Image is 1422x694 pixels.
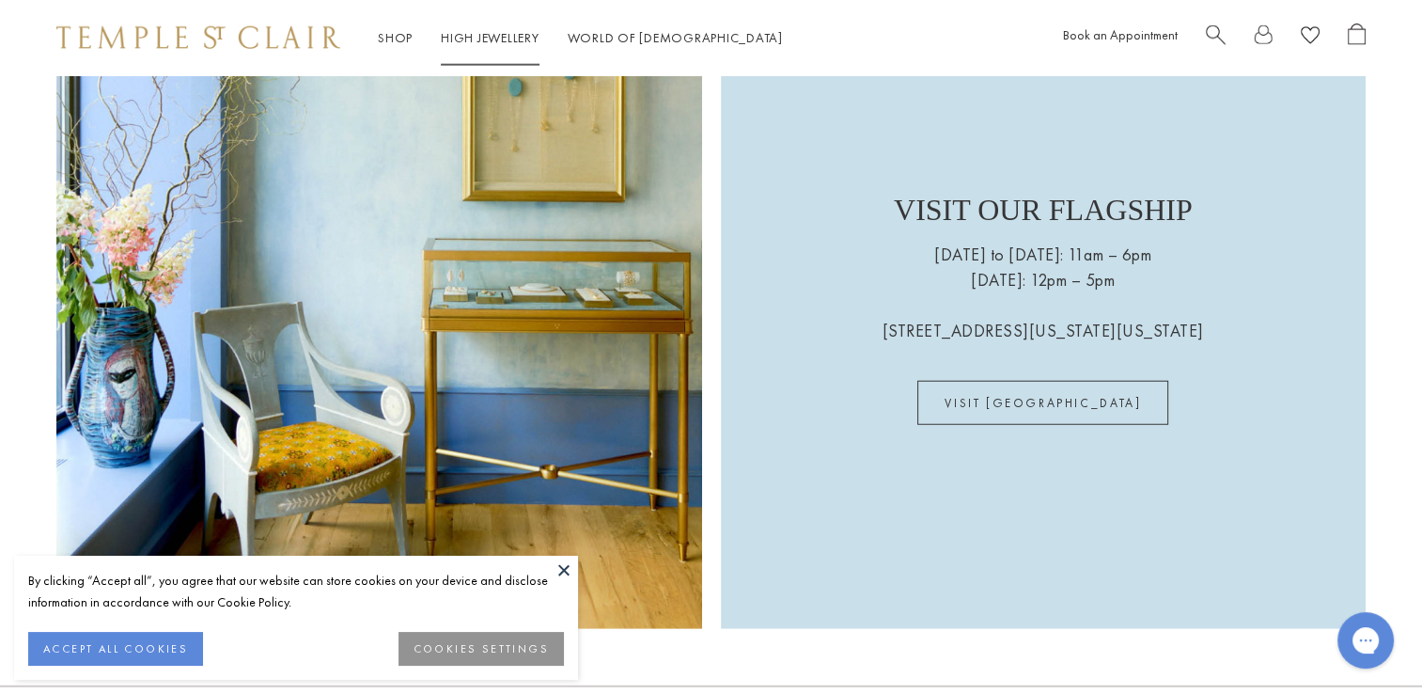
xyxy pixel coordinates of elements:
p: VISIT OUR FLAGSHIP [894,187,1193,242]
p: [STREET_ADDRESS][US_STATE][US_STATE] [883,292,1204,343]
button: ACCEPT ALL COOKIES [28,632,203,666]
a: High JewelleryHigh Jewellery [441,29,539,46]
a: VISIT [GEOGRAPHIC_DATA] [917,381,1168,425]
a: ShopShop [378,29,413,46]
button: COOKIES SETTINGS [398,632,564,666]
a: World of [DEMOGRAPHIC_DATA]World of [DEMOGRAPHIC_DATA] [568,29,783,46]
p: [DATE] to [DATE]: 11am – 6pm [DATE]: 12pm – 5pm [934,242,1151,292]
iframe: Gorgias live chat messenger [1328,606,1403,675]
a: Search [1206,24,1226,53]
nav: Main navigation [378,26,783,50]
a: Open Shopping Bag [1348,24,1366,53]
img: Temple St. Clair [56,26,340,49]
div: By clicking “Accept all”, you agree that our website can store cookies on your device and disclos... [28,570,564,613]
a: View Wishlist [1301,24,1320,53]
a: Book an Appointment [1063,26,1178,43]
